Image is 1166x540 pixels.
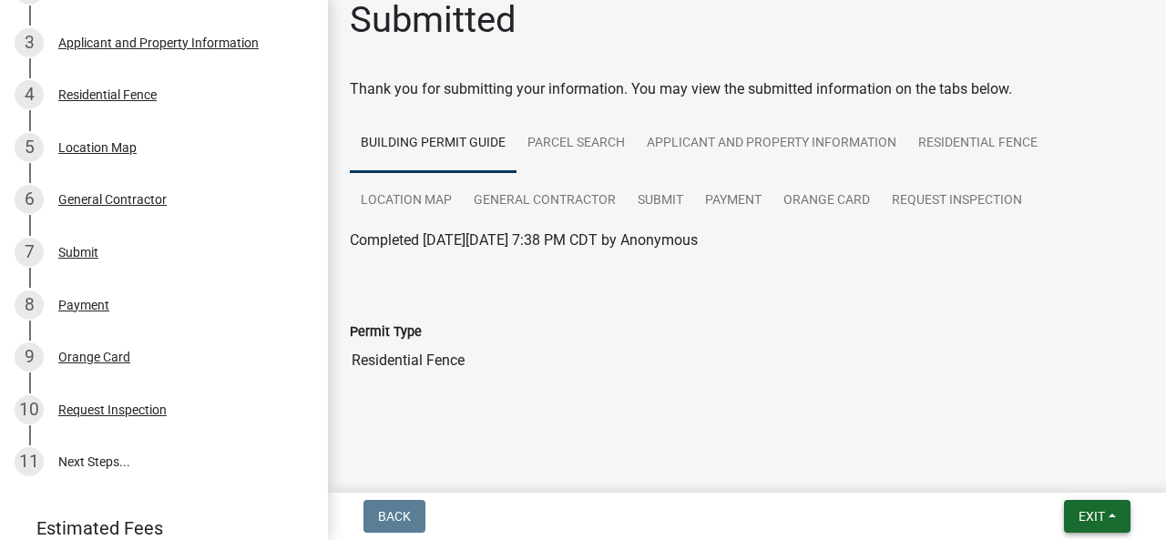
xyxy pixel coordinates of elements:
div: Residential Fence [58,88,157,101]
a: Building Permit Guide [350,115,517,173]
a: Applicant and Property Information [636,115,907,173]
a: Location Map [350,172,463,230]
a: Submit [627,172,694,230]
span: Back [378,509,411,524]
span: Completed [DATE][DATE] 7:38 PM CDT by Anonymous [350,231,698,249]
button: Back [363,500,425,533]
a: Payment [694,172,772,230]
div: 10 [15,395,44,424]
div: 5 [15,133,44,162]
div: 3 [15,28,44,57]
span: Exit [1079,509,1105,524]
label: Permit Type [350,326,422,339]
div: 4 [15,80,44,109]
div: Submit [58,246,98,259]
div: Request Inspection [58,403,167,416]
div: Location Map [58,141,137,154]
div: 8 [15,290,44,320]
div: 7 [15,238,44,267]
div: 9 [15,342,44,372]
a: Parcel search [517,115,636,173]
a: Orange Card [772,172,881,230]
a: General Contractor [463,172,627,230]
button: Exit [1064,500,1130,533]
div: Thank you for submitting your information. You may view the submitted information on the tabs below. [350,78,1144,100]
div: Orange Card [58,351,130,363]
div: 11 [15,447,44,476]
div: Payment [58,299,109,311]
div: General Contractor [58,193,167,206]
div: 6 [15,185,44,214]
a: Request Inspection [881,172,1033,230]
a: Residential Fence [907,115,1048,173]
div: Applicant and Property Information [58,36,259,49]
